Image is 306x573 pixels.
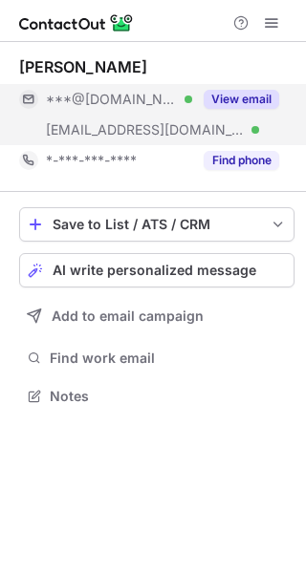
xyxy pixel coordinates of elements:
[50,350,287,367] span: Find work email
[19,11,134,34] img: ContactOut v5.3.10
[46,91,178,108] span: ***@[DOMAIN_NAME]
[46,121,245,138] span: [EMAIL_ADDRESS][DOMAIN_NAME]
[19,207,295,242] button: save-profile-one-click
[19,57,147,76] div: [PERSON_NAME]
[19,345,295,371] button: Find work email
[53,263,256,278] span: AI write personalized message
[19,253,295,287] button: AI write personalized message
[204,151,279,170] button: Reveal Button
[19,299,295,333] button: Add to email campaign
[53,217,261,232] div: Save to List / ATS / CRM
[204,90,279,109] button: Reveal Button
[19,383,295,410] button: Notes
[50,388,287,405] span: Notes
[52,308,204,324] span: Add to email campaign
